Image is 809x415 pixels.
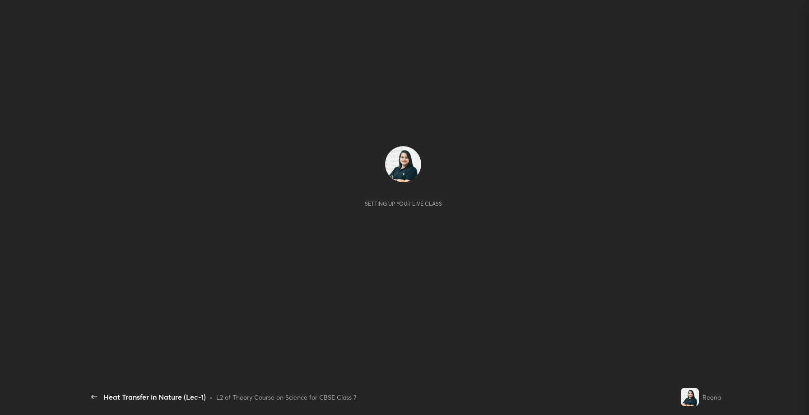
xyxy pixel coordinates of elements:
[702,392,721,402] div: Reena
[365,200,442,207] div: Setting up your live class
[216,392,357,402] div: L2 of Theory Course on Science for CBSE Class 7
[103,392,206,402] div: Heat Transfer in Nature (Lec-1)
[385,146,421,182] img: 87f3e2c2dcb2401487ed603b2d7ef5a1.jpg
[681,388,699,406] img: 87f3e2c2dcb2401487ed603b2d7ef5a1.jpg
[209,392,213,402] div: •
